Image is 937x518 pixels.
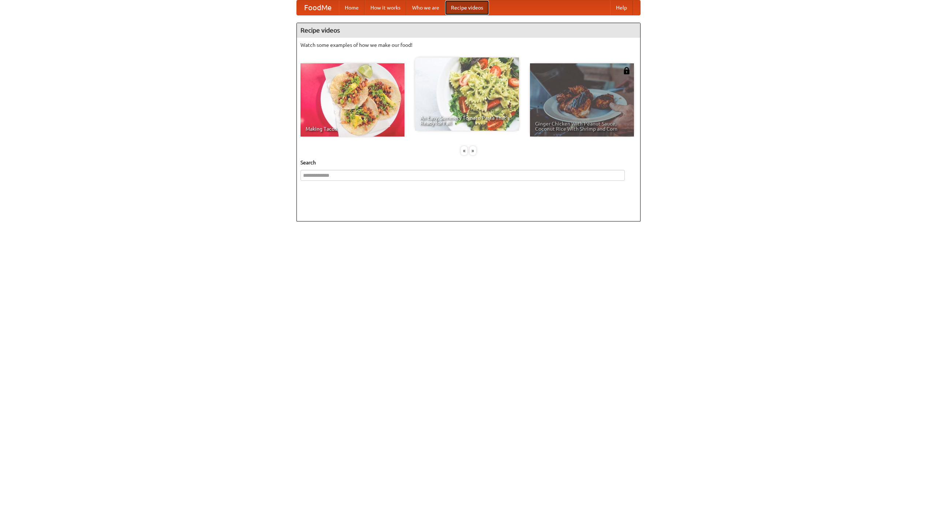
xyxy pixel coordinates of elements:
a: FoodMe [297,0,339,15]
div: » [470,146,476,155]
a: Who we are [406,0,445,15]
a: An Easy, Summery Tomato Pasta That's Ready for Fall [415,57,519,131]
div: « [461,146,467,155]
p: Watch some examples of how we make our food! [300,41,637,49]
h5: Search [300,159,637,166]
a: Recipe videos [445,0,489,15]
a: Help [610,0,633,15]
a: Making Tacos [300,63,404,137]
span: An Easy, Summery Tomato Pasta That's Ready for Fall [420,115,514,126]
span: Making Tacos [306,126,399,131]
a: Home [339,0,365,15]
h4: Recipe videos [297,23,640,38]
a: How it works [365,0,406,15]
img: 483408.png [623,67,630,74]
